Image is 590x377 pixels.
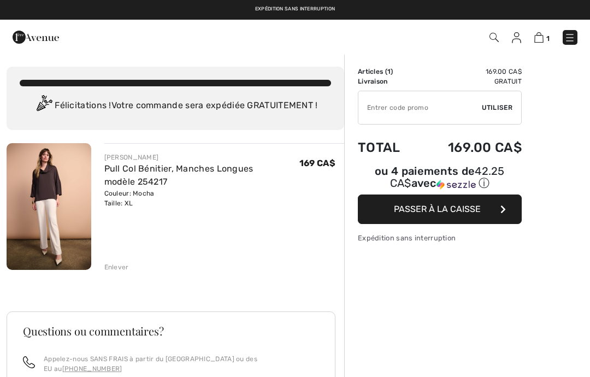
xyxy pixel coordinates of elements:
[358,129,417,166] td: Total
[23,356,35,368] img: call
[358,91,482,124] input: Code promo
[23,326,319,337] h3: Questions ou commentaires?
[417,129,522,166] td: 169.00 CA$
[387,68,391,75] span: 1
[358,233,522,243] div: Expédition sans interruption
[20,95,331,117] div: Félicitations ! Votre commande sera expédiée GRATUITEMENT !
[358,76,417,86] td: Livraison
[482,103,512,113] span: Utiliser
[390,164,505,190] span: 42.25 CA$
[44,354,319,374] p: Appelez-nous SANS FRAIS à partir du [GEOGRAPHIC_DATA] ou des EU au
[564,32,575,43] img: Menu
[417,67,522,76] td: 169.00 CA$
[299,158,335,168] span: 169 CA$
[33,95,55,117] img: Congratulation2.svg
[489,33,499,42] img: Recherche
[534,32,544,43] img: Panier d'achat
[104,163,253,187] a: Pull Col Bénitier, Manches Longues modèle 254217
[104,262,129,272] div: Enlever
[394,204,481,214] span: Passer à la caisse
[436,180,476,190] img: Sezzle
[358,195,522,224] button: Passer à la caisse
[62,365,122,373] a: [PHONE_NUMBER]
[13,26,59,48] img: 1ère Avenue
[104,188,299,208] div: Couleur: Mocha Taille: XL
[417,76,522,86] td: Gratuit
[7,143,91,270] img: Pull Col Bénitier, Manches Longues modèle 254217
[358,166,522,191] div: ou 4 paiements de avec
[534,31,550,44] a: 1
[13,31,59,42] a: 1ère Avenue
[512,32,521,43] img: Mes infos
[104,152,299,162] div: [PERSON_NAME]
[546,34,550,43] span: 1
[358,67,417,76] td: Articles ( )
[358,166,522,195] div: ou 4 paiements de42.25 CA$avecSezzle Cliquez pour en savoir plus sur Sezzle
